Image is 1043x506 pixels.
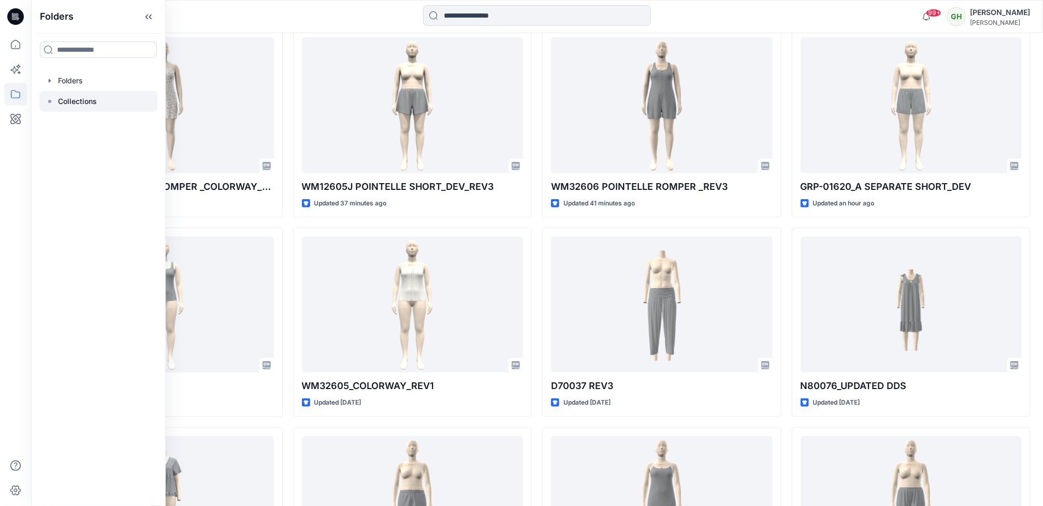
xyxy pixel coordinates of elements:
p: Updated an hour ago [813,198,875,209]
p: Updated [DATE] [813,397,860,408]
p: WM32605_COLORWAY_REV1 [302,379,524,393]
a: WM12605J POINTELLE SHORT_DEV_REV3 [302,37,524,173]
div: GH [947,7,966,26]
p: WM12605J POINTELLE SHORT_DEV_REV3 [302,180,524,194]
div: [PERSON_NAME] [970,19,1030,26]
p: Collections [58,95,97,108]
p: GRP-01620_A SEPARATE SHORT_DEV [801,180,1022,194]
div: [PERSON_NAME] [970,6,1030,19]
p: N80076_UPDATED DDS [801,379,1022,393]
p: Updated 37 minutes ago [314,198,387,209]
a: D70037 REV3 [551,236,773,373]
p: Updated 41 minutes ago [563,198,635,209]
p: WM32606 POINTELLE ROMPER _REV3 [551,180,773,194]
a: WM32606 POINTELLE ROMPER _REV3 [551,37,773,173]
p: D70037 REV3 [551,379,773,393]
a: WM32605_COLORWAY_REV1 [302,236,524,373]
a: N80076_UPDATED DDS [801,236,1022,373]
span: 99+ [926,9,941,17]
p: Updated [DATE] [563,397,611,408]
a: GRP-01620_A SEPARATE SHORT_DEV [801,37,1022,173]
p: Updated [DATE] [314,397,361,408]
